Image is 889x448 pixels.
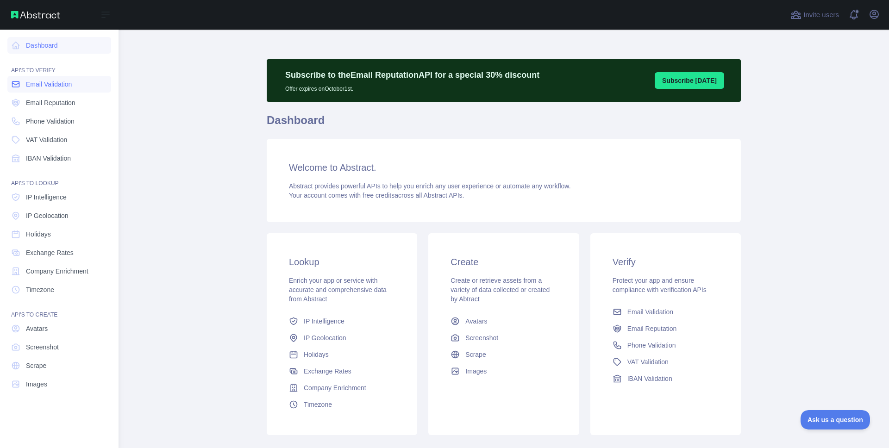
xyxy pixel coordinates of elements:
[285,313,399,330] a: IP Intelligence
[26,267,88,276] span: Company Enrichment
[7,207,111,224] a: IP Geolocation
[7,76,111,93] a: Email Validation
[7,113,111,130] a: Phone Validation
[11,11,60,19] img: Abstract API
[363,192,394,199] span: free credits
[26,324,48,333] span: Avatars
[613,277,707,293] span: Protect your app and ensure compliance with verification APIs
[7,131,111,148] a: VAT Validation
[7,281,111,298] a: Timezone
[465,317,487,326] span: Avatars
[7,189,111,205] a: IP Intelligence
[26,380,47,389] span: Images
[627,341,676,350] span: Phone Validation
[285,363,399,380] a: Exchange Rates
[447,313,560,330] a: Avatars
[7,168,111,187] div: API'S TO LOOKUP
[7,376,111,392] a: Images
[451,255,557,268] h3: Create
[285,81,539,93] p: Offer expires on October 1st.
[7,357,111,374] a: Scrape
[26,342,59,352] span: Screenshot
[7,94,111,111] a: Email Reputation
[26,361,46,370] span: Scrape
[26,211,69,220] span: IP Geolocation
[609,370,722,387] a: IBAN Validation
[26,230,51,239] span: Holidays
[7,226,111,243] a: Holidays
[26,117,75,126] span: Phone Validation
[289,255,395,268] h3: Lookup
[609,337,722,354] a: Phone Validation
[26,193,67,202] span: IP Intelligence
[627,324,677,333] span: Email Reputation
[285,68,539,81] p: Subscribe to the Email Reputation API for a special 30 % discount
[451,277,550,303] span: Create or retrieve assets from a variety of data collected or created by Abtract
[7,37,111,54] a: Dashboard
[304,367,351,376] span: Exchange Rates
[289,277,387,303] span: Enrich your app or service with accurate and comprehensive data from Abstract
[465,333,498,342] span: Screenshot
[627,307,673,317] span: Email Validation
[609,304,722,320] a: Email Validation
[289,161,719,174] h3: Welcome to Abstract.
[285,330,399,346] a: IP Geolocation
[26,135,67,144] span: VAT Validation
[304,400,332,409] span: Timezone
[7,339,111,355] a: Screenshot
[304,333,346,342] span: IP Geolocation
[447,330,560,346] a: Screenshot
[803,10,839,20] span: Invite users
[289,192,464,199] span: Your account comes with across all Abstract APIs.
[7,263,111,280] a: Company Enrichment
[447,346,560,363] a: Scrape
[627,374,672,383] span: IBAN Validation
[304,383,366,392] span: Company Enrichment
[26,98,75,107] span: Email Reputation
[304,317,344,326] span: IP Intelligence
[285,396,399,413] a: Timezone
[447,363,560,380] a: Images
[7,56,111,74] div: API'S TO VERIFY
[26,248,74,257] span: Exchange Rates
[289,182,571,190] span: Abstract provides powerful APIs to help you enrich any user experience or automate any workflow.
[285,346,399,363] a: Holidays
[609,354,722,370] a: VAT Validation
[465,367,487,376] span: Images
[801,410,870,429] iframe: Toggle Customer Support
[655,72,724,89] button: Subscribe [DATE]
[304,350,329,359] span: Holidays
[7,150,111,167] a: IBAN Validation
[267,113,741,135] h1: Dashboard
[7,244,111,261] a: Exchange Rates
[609,320,722,337] a: Email Reputation
[7,300,111,318] div: API'S TO CREATE
[627,357,669,367] span: VAT Validation
[285,380,399,396] a: Company Enrichment
[789,7,841,22] button: Invite users
[7,320,111,337] a: Avatars
[26,80,72,89] span: Email Validation
[26,154,71,163] span: IBAN Validation
[465,350,486,359] span: Scrape
[613,255,719,268] h3: Verify
[26,285,54,294] span: Timezone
